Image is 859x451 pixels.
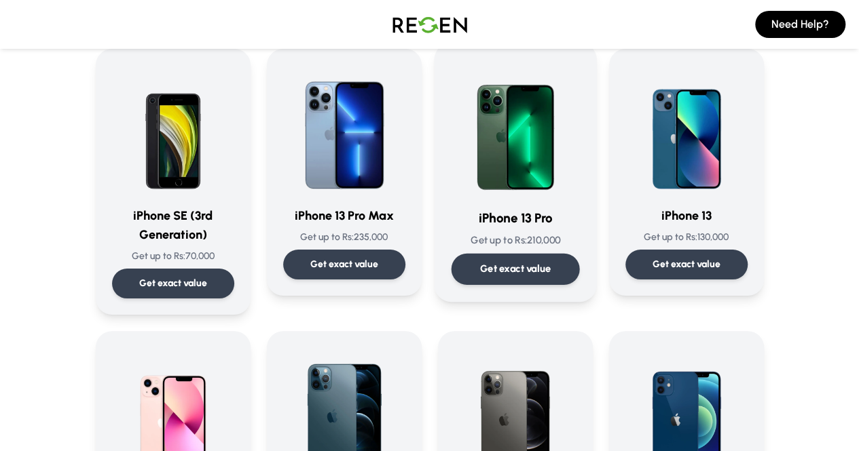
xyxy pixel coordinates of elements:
[625,65,748,195] img: iPhone 13
[382,5,477,43] img: Logo
[310,258,378,271] p: Get exact value
[479,262,551,276] p: Get exact value
[451,60,579,197] img: iPhone 13 Pro
[451,208,579,228] h3: iPhone 13 Pro
[283,231,405,244] p: Get up to Rs: 235,000
[755,11,845,38] button: Need Help?
[451,233,579,248] p: Get up to Rs: 210,000
[625,231,748,244] p: Get up to Rs: 130,000
[653,258,720,271] p: Get exact value
[283,65,405,195] img: iPhone 13 Pro Max
[112,65,234,195] img: iPhone SE (3rd Generation)
[112,250,234,263] p: Get up to Rs: 70,000
[625,206,748,225] h3: iPhone 13
[112,206,234,244] h3: iPhone SE (3rd Generation)
[283,206,405,225] h3: iPhone 13 Pro Max
[139,277,207,290] p: Get exact value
